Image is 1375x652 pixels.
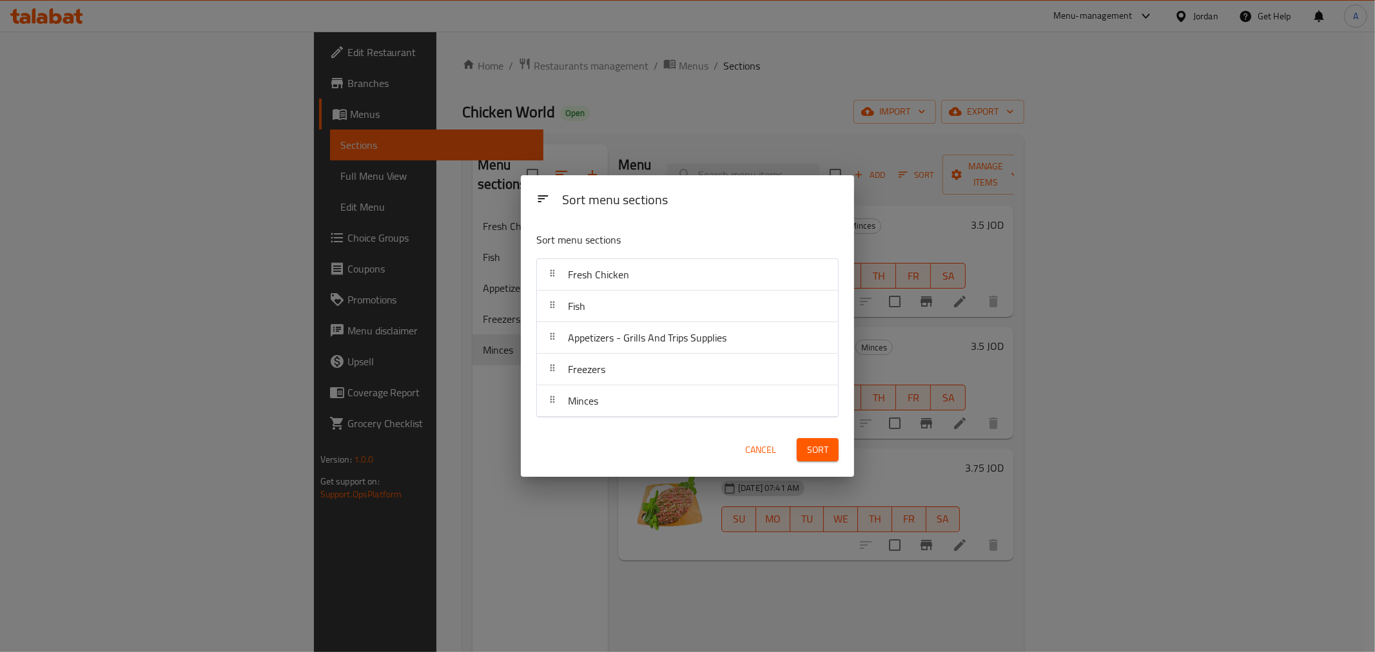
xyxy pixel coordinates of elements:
[797,438,839,462] button: Sort
[568,391,598,410] span: Minces
[537,322,838,354] div: Appetizers - Grills And Trips Supplies
[745,442,776,458] span: Cancel
[568,360,605,379] span: Freezers
[557,186,844,215] div: Sort menu sections
[536,232,776,248] p: Sort menu sections
[537,291,838,322] div: Fish
[568,328,727,347] span: Appetizers - Grills And Trips Supplies
[807,442,828,458] span: Sort
[537,259,838,291] div: Fresh Chicken
[568,296,585,316] span: Fish
[740,438,781,462] button: Cancel
[537,385,838,417] div: Minces
[537,354,838,385] div: Freezers
[568,265,629,284] span: Fresh Chicken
